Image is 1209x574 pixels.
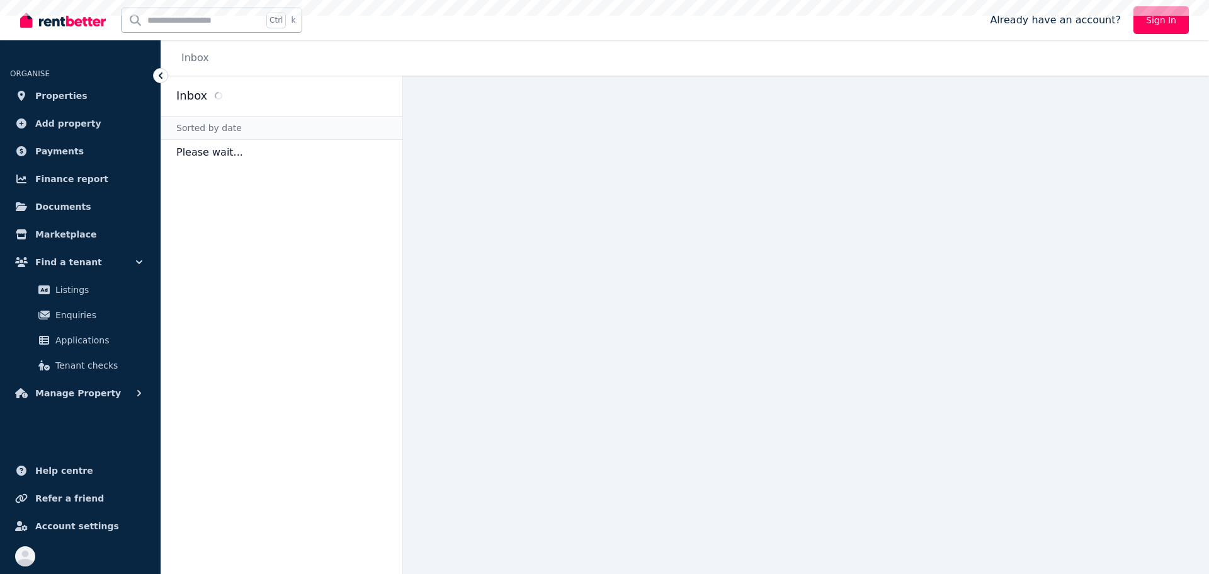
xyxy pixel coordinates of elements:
a: Account settings [10,514,150,539]
a: Sign In [1133,6,1189,34]
span: Marketplace [35,227,96,242]
span: Finance report [35,171,108,187]
a: Help centre [10,458,150,483]
h2: Inbox [176,87,207,105]
button: Find a tenant [10,250,150,275]
a: Properties [10,83,150,108]
span: ORGANISE [10,69,50,78]
span: Help centre [35,463,93,478]
span: Payments [35,144,84,159]
span: Already have an account? [990,13,1121,28]
span: k [291,15,295,25]
a: Refer a friend [10,486,150,511]
span: Applications [55,333,140,348]
span: Ctrl [266,12,286,28]
a: Inbox [181,52,209,64]
span: Manage Property [35,386,121,401]
span: Documents [35,199,91,214]
a: Payments [10,139,150,164]
span: Account settings [35,519,119,534]
span: Tenant checks [55,358,140,373]
a: Applications [15,328,145,353]
a: Tenant checks [15,353,145,378]
span: Enquiries [55,307,140,323]
span: Find a tenant [35,255,102,270]
a: Enquiries [15,302,145,328]
span: Add property [35,116,101,131]
img: RentBetter [20,11,106,30]
a: Listings [15,277,145,302]
nav: Breadcrumb [161,40,224,76]
span: Listings [55,282,140,297]
div: Sorted by date [161,116,402,140]
button: Manage Property [10,381,150,406]
span: Properties [35,88,88,103]
a: Add property [10,111,150,136]
a: Documents [10,194,150,219]
span: Refer a friend [35,491,104,506]
a: Marketplace [10,222,150,247]
a: Finance report [10,166,150,192]
p: Please wait... [161,140,402,165]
